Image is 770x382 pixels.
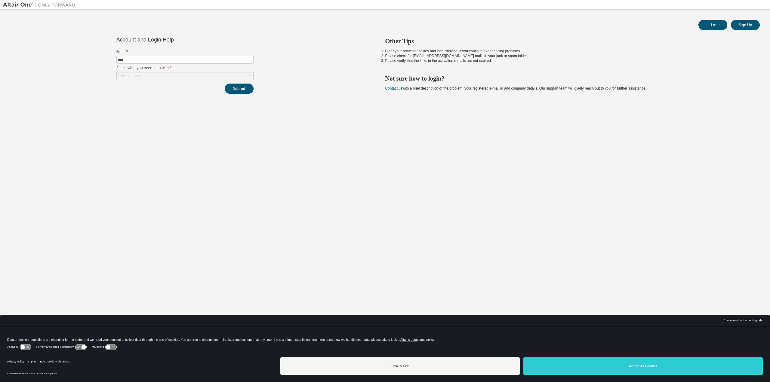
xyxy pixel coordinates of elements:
div: Account and Login Help [116,37,226,42]
button: Submit [225,84,254,94]
button: Sign Up [731,20,760,30]
li: Please check for [EMAIL_ADDRESS][DOMAIN_NAME] mails in your junk or spam folder. [385,53,749,58]
label: Email [116,49,254,54]
img: Altair One [3,2,78,8]
label: Select what you need help with [116,66,254,70]
span: with a brief description of the problem, your registered e-mail id and company details. Our suppo... [385,86,646,90]
div: Click to select [117,72,253,80]
div: Click to select [118,74,140,78]
li: Clear your browser cookies and local storage, if you continue experiencing problems. [385,49,749,53]
h2: Other Tips [385,37,749,45]
h2: Not sure how to login? [385,75,749,82]
button: Login [698,20,727,30]
a: Contact us [385,86,402,90]
li: Please verify that the links in the activation e-mails are not expired. [385,58,749,63]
